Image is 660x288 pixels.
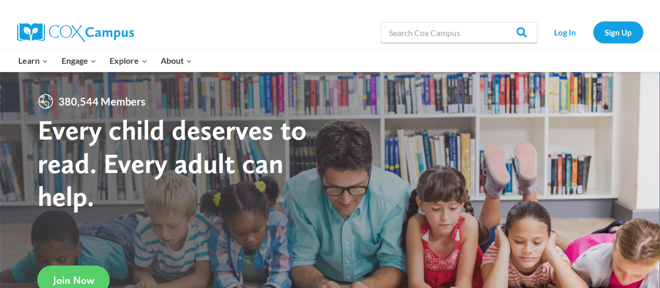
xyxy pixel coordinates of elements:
[18,54,48,67] span: Learn
[38,113,307,213] strong: Every child deserves to read. Every adult can help.
[543,21,643,43] nav: Secondary Navigation
[54,93,150,110] span: 380,544 Members
[53,274,94,286] span: Join Now
[62,54,97,67] span: Engage
[110,54,147,67] span: Explore
[17,23,134,42] img: Cox Campus
[12,50,199,72] nav: Primary Navigation
[161,54,192,67] span: About
[543,21,588,43] a: Log In
[381,22,537,43] input: Search Cox Campus
[593,21,643,43] a: Sign Up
